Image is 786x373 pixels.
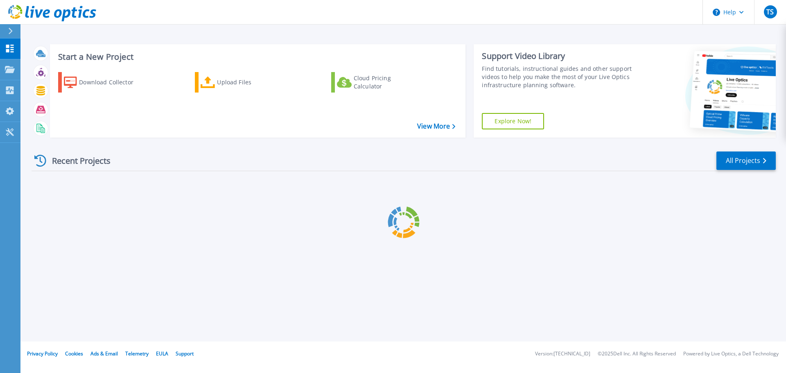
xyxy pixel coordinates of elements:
a: Upload Files [195,72,286,93]
a: Telemetry [125,350,149,357]
li: © 2025 Dell Inc. All Rights Reserved [598,351,676,357]
div: Upload Files [217,74,282,90]
a: View More [417,122,455,130]
div: Find tutorials, instructional guides and other support videos to help you make the most of your L... [482,65,636,89]
div: Cloud Pricing Calculator [354,74,419,90]
a: EULA [156,350,168,357]
div: Support Video Library [482,51,636,61]
a: Cloud Pricing Calculator [331,72,422,93]
a: Ads & Email [90,350,118,357]
a: Explore Now! [482,113,544,129]
h3: Start a New Project [58,52,455,61]
a: All Projects [716,151,776,170]
div: Download Collector [79,74,145,90]
span: TS [766,9,774,15]
a: Download Collector [58,72,149,93]
a: Support [176,350,194,357]
li: Version: [TECHNICAL_ID] [535,351,590,357]
div: Recent Projects [32,151,122,171]
a: Cookies [65,350,83,357]
a: Privacy Policy [27,350,58,357]
li: Powered by Live Optics, a Dell Technology [683,351,779,357]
